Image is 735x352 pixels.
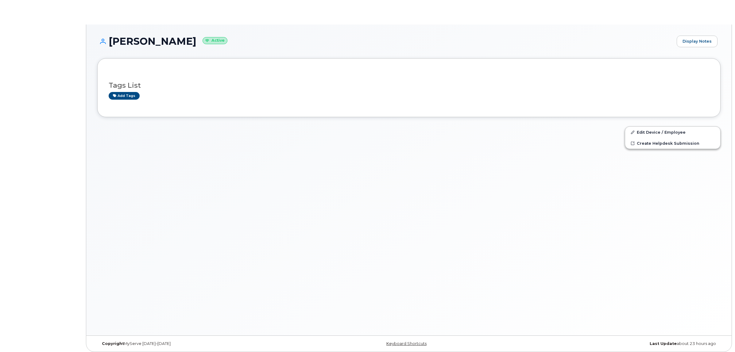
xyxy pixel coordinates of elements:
a: Edit Device / Employee [625,127,720,138]
a: Keyboard Shortcuts [386,341,427,346]
a: Add tags [109,92,140,100]
a: Create Helpdesk Submission [625,138,720,149]
strong: Last Update [650,341,677,346]
h3: Tags List [109,82,709,89]
div: about 23 hours ago [513,341,721,346]
small: Active [203,37,227,44]
strong: Copyright [102,341,124,346]
div: MyServe [DATE]–[DATE] [97,341,305,346]
a: Display Notes [677,36,718,47]
h1: [PERSON_NAME] [97,36,674,47]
